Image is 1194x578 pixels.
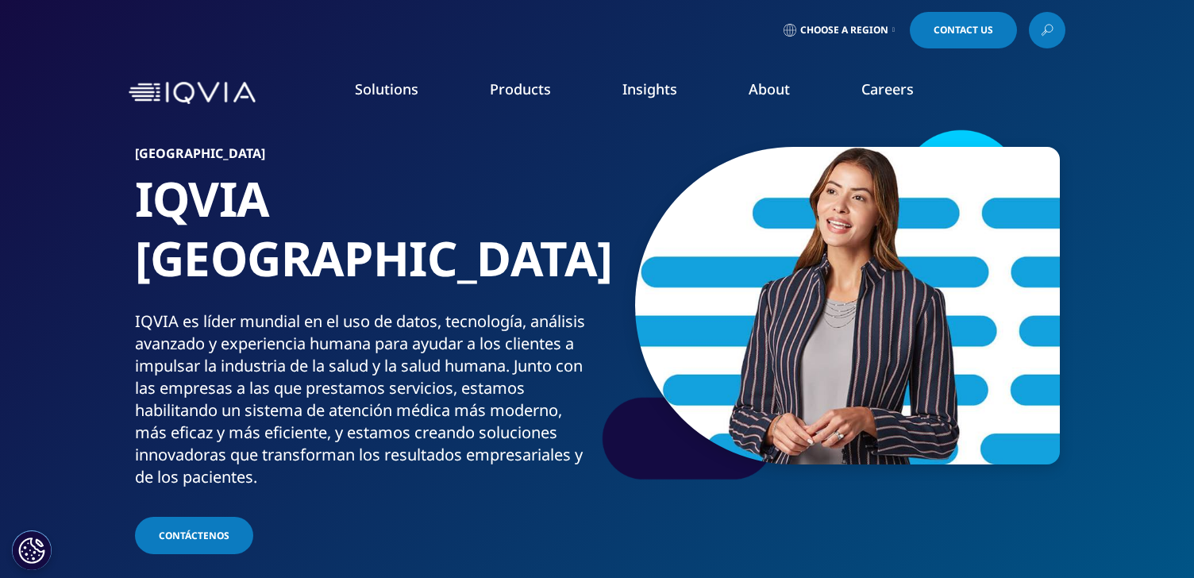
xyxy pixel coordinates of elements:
[12,530,52,570] button: Configuración de cookies
[355,79,418,98] a: Solutions
[135,517,253,554] a: Contáctenos
[934,25,993,35] span: Contact Us
[800,24,888,37] span: Choose a Region
[749,79,790,98] a: About
[262,56,1065,130] nav: Primary
[635,147,1060,464] img: 3_rbuportraitoption.jpg
[861,79,914,98] a: Careers
[159,529,229,542] span: Contáctenos
[910,12,1017,48] a: Contact Us
[490,79,551,98] a: Products
[135,310,591,488] div: IQVIA es líder mundial en el uso de datos, tecnología, análisis avanzado y experiencia humana par...
[135,169,591,310] h1: IQVIA [GEOGRAPHIC_DATA]
[622,79,677,98] a: Insights
[135,147,591,169] h6: [GEOGRAPHIC_DATA]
